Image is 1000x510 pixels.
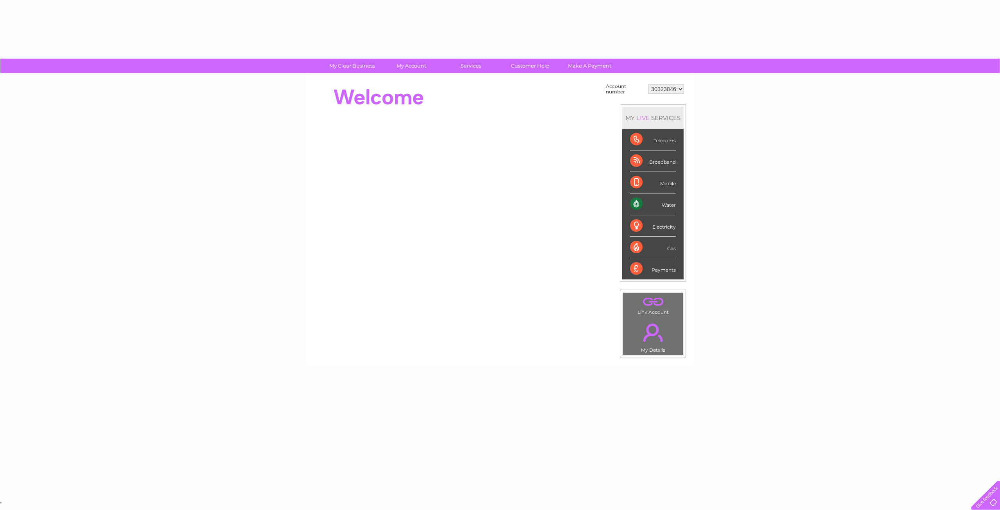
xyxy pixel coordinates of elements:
[439,59,503,73] a: Services
[498,59,562,73] a: Customer Help
[625,295,681,308] a: .
[630,150,676,172] div: Broadband
[623,292,683,317] td: Link Account
[379,59,444,73] a: My Account
[630,258,676,279] div: Payments
[630,237,676,258] div: Gas
[622,107,684,129] div: MY SERVICES
[630,215,676,237] div: Electricity
[557,59,622,73] a: Make A Payment
[630,193,676,215] div: Water
[635,114,651,122] div: LIVE
[625,319,681,346] a: .
[630,172,676,193] div: Mobile
[604,82,646,97] td: Account number
[630,129,676,150] div: Telecoms
[623,317,683,355] td: My Details
[320,59,384,73] a: My Clear Business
